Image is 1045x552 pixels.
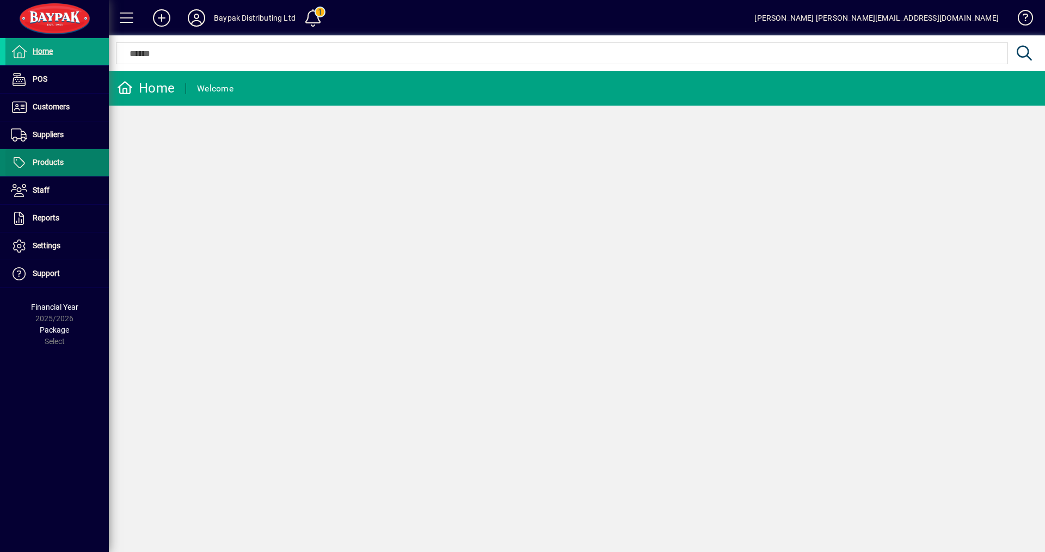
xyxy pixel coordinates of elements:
[33,186,50,194] span: Staff
[5,260,109,287] a: Support
[33,241,60,250] span: Settings
[179,8,214,28] button: Profile
[144,8,179,28] button: Add
[33,158,64,167] span: Products
[33,75,47,83] span: POS
[5,232,109,260] a: Settings
[117,79,175,97] div: Home
[5,94,109,121] a: Customers
[214,9,296,27] div: Baypak Distributing Ltd
[5,205,109,232] a: Reports
[40,326,69,334] span: Package
[33,213,59,222] span: Reports
[33,269,60,278] span: Support
[1010,2,1031,38] a: Knowledge Base
[33,130,64,139] span: Suppliers
[197,80,233,97] div: Welcome
[33,47,53,56] span: Home
[33,102,70,111] span: Customers
[5,177,109,204] a: Staff
[31,303,78,311] span: Financial Year
[754,9,999,27] div: [PERSON_NAME] [PERSON_NAME][EMAIL_ADDRESS][DOMAIN_NAME]
[5,149,109,176] a: Products
[5,66,109,93] a: POS
[5,121,109,149] a: Suppliers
